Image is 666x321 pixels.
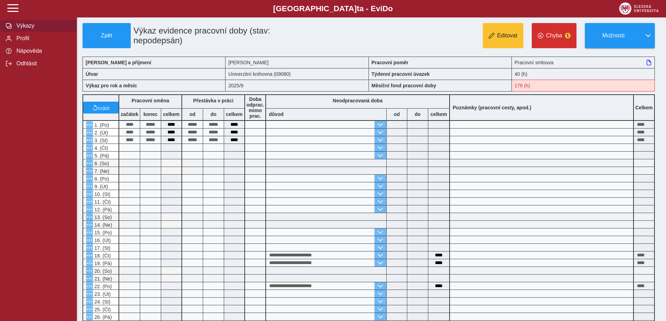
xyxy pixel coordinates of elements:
[387,111,407,117] b: od
[93,245,110,251] span: 17. (St)
[14,60,71,67] span: Odhlásit
[225,57,368,68] div: [PERSON_NAME]
[483,23,523,48] button: Editovat
[428,111,449,117] b: celkem
[450,105,534,110] b: Poznámky (pracovní cesty, apod.)
[86,167,93,174] button: Menu
[565,33,571,38] span: 1
[86,32,128,39] span: Zpět
[86,144,93,151] button: Menu
[269,111,284,117] b: důvod
[86,236,93,243] button: Menu
[585,23,642,48] button: Možnosti
[182,111,203,117] b: od
[372,83,436,88] b: Měsíční fond pracovní doby
[21,4,645,13] b: [GEOGRAPHIC_DATA] a - Evi
[86,252,93,259] button: Menu
[86,190,93,197] button: Menu
[131,98,169,103] b: Pracovní směna
[93,299,110,305] span: 24. (St)
[86,60,151,65] b: [PERSON_NAME] a příjmení
[93,168,109,174] span: 7. (Ne)
[86,71,98,77] b: Útvar
[14,35,71,42] span: Profil
[93,291,111,297] span: 23. (Út)
[93,161,109,166] span: 6. (So)
[546,32,562,39] span: Chyba
[86,160,93,167] button: Menu
[14,48,71,54] span: Nápověda
[372,71,430,77] b: Týdenní pracovní úvazek
[86,267,93,274] button: Menu
[93,122,109,128] span: 1. (Po)
[93,314,112,320] span: 26. (Pá)
[93,184,108,189] span: 9. (Út)
[512,80,655,92] div: Fond pracovní doby (176 h) a součet hodin (47:50 h) se neshodují!
[512,57,655,68] div: Pracovní smlouva
[203,111,224,117] b: do
[93,176,109,182] span: 8. (Po)
[98,105,110,110] span: vrátit
[93,153,109,159] span: 5. (Pá)
[140,111,161,117] b: konec
[161,111,181,117] b: celkem
[86,313,93,320] button: Menu
[86,121,93,128] button: Menu
[14,23,71,29] span: Výkazy
[93,261,112,266] span: 19. (Pá)
[93,130,108,136] span: 2. (Út)
[86,137,93,144] button: Menu
[86,183,93,190] button: Menu
[93,191,110,197] span: 10. (St)
[83,102,119,114] button: vrátit
[131,23,323,48] h1: Výkaz evidence pracovní doby (stav: nepodepsán)
[86,152,93,159] button: Menu
[382,4,388,13] span: D
[86,244,93,251] button: Menu
[86,198,93,205] button: Menu
[93,199,111,205] span: 11. (Čt)
[93,268,112,274] span: 20. (So)
[86,83,137,88] b: Výkaz pro rok a měsíc
[86,221,93,228] button: Menu
[86,306,93,313] button: Menu
[86,275,93,282] button: Menu
[86,283,93,290] button: Menu
[388,4,393,13] span: o
[224,111,244,117] b: celkem
[93,253,111,258] span: 18. (Čt)
[93,307,111,312] span: 25. (Čt)
[86,213,93,220] button: Menu
[225,68,368,80] div: Univerzitní knihovna (09080)
[119,111,140,117] b: začátek
[86,298,93,305] button: Menu
[93,214,112,220] span: 13. (So)
[93,222,112,228] span: 14. (Ne)
[86,229,93,236] button: Menu
[93,207,112,212] span: 12. (Pá)
[193,98,233,103] b: Přestávka v práci
[86,175,93,182] button: Menu
[372,60,409,65] b: Pracovní poměr
[407,111,428,117] b: do
[93,284,112,289] span: 22. (Po)
[225,80,368,92] div: 2025/9
[619,2,659,15] img: logo_web_su.png
[93,145,108,151] span: 4. (Čt)
[357,4,359,13] span: t
[635,105,653,110] b: Celkem
[93,238,111,243] span: 16. (Út)
[86,129,93,136] button: Menu
[246,96,264,119] b: Doba odprac. mimo prac.
[93,230,112,235] span: 15. (Po)
[532,23,577,48] button: Chyba1
[591,32,636,39] span: Možnosti
[83,23,131,48] button: Zpět
[497,32,517,39] span: Editovat
[93,276,112,282] span: 21. (Ne)
[86,206,93,213] button: Menu
[512,68,655,80] div: 40 (h)
[93,138,108,143] span: 3. (St)
[333,98,382,103] b: Neodpracovaná doba
[86,260,93,267] button: Menu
